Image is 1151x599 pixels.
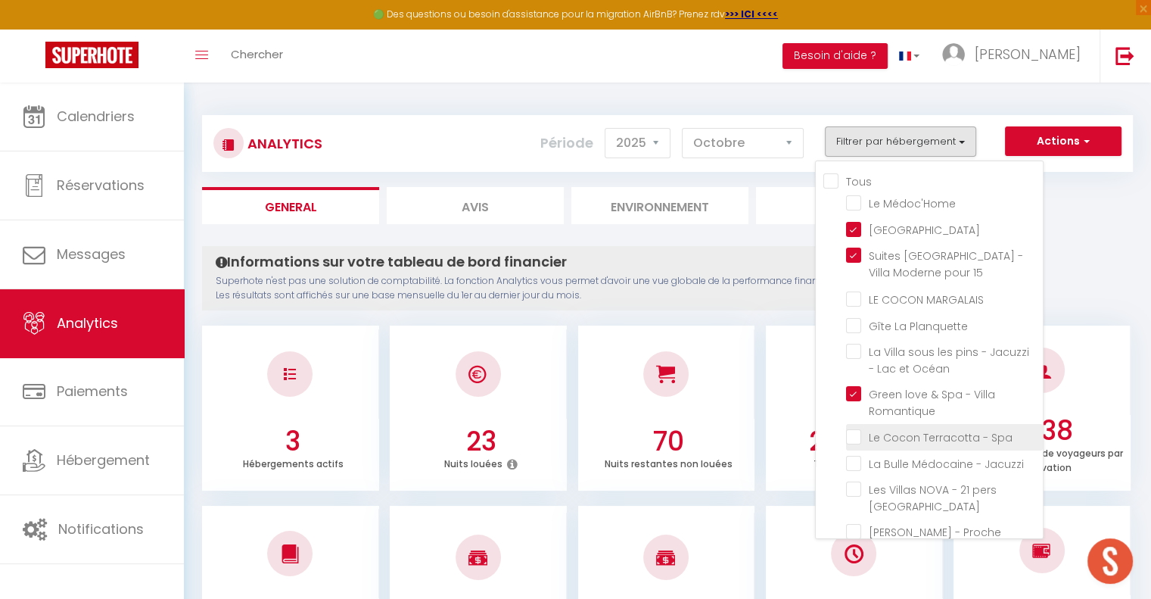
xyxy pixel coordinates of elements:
a: >>> ICI <<<< [725,8,778,20]
img: NO IMAGE [845,544,863,563]
button: Filtrer par hébergement [825,126,976,157]
button: Actions [1005,126,1121,157]
p: Nombre moyen de voyageurs par réservation [966,444,1122,474]
span: Chercher [231,46,283,62]
h3: 4.38 [963,415,1127,447]
img: logout [1115,46,1134,65]
p: Hébergements actifs [243,454,344,470]
p: Taux d'occupation [813,454,901,470]
label: Période [540,126,593,160]
span: Hébergement [57,451,150,470]
h3: 70 [586,426,751,457]
span: Le Cocon Terracotta - Spa [869,430,1013,445]
span: Gîte La Planquette [869,319,968,334]
p: Nuits louées [444,454,502,470]
h4: Informations sur votre tableau de bord financier [216,254,922,270]
img: Super Booking [45,42,138,68]
p: Superhote n'est pas une solution de comptabilité. La fonction Analytics vous permet d'avoir une v... [216,274,922,303]
span: Paiements [57,382,128,401]
h3: 3 [211,426,375,457]
h3: 23 [399,426,563,457]
span: Les Villas NOVA - 21 pers [GEOGRAPHIC_DATA] [869,482,997,514]
li: Avis [387,187,564,224]
span: Notifications [58,519,144,538]
img: ... [942,43,965,66]
span: Réservations [57,176,145,195]
span: [PERSON_NAME] [975,45,1081,64]
h3: Analytics [244,126,322,161]
button: Besoin d'aide ? [782,43,888,69]
span: La Villa sous les pins - Jacuzzi - Lac et Océan [869,345,1029,376]
span: Green love & Spa - Villa Romantique [869,387,995,419]
div: Ouvrir le chat [1087,538,1133,584]
img: NO IMAGE [1032,541,1051,560]
img: NO IMAGE [284,368,296,380]
span: Messages [57,245,126,264]
span: Analytics [57,314,118,332]
li: General [202,187,379,224]
span: LE COCON MARGALAIS [869,292,984,307]
a: ... [PERSON_NAME] [931,30,1100,83]
p: Nuits restantes non louées [605,454,733,470]
a: Chercher [219,30,294,83]
h3: 24.73 % [775,426,939,457]
span: Suites [GEOGRAPHIC_DATA] - Villa Moderne pour 15 [869,248,1023,280]
li: Marché [756,187,933,224]
li: Environnement [571,187,748,224]
span: Calendriers [57,107,135,126]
